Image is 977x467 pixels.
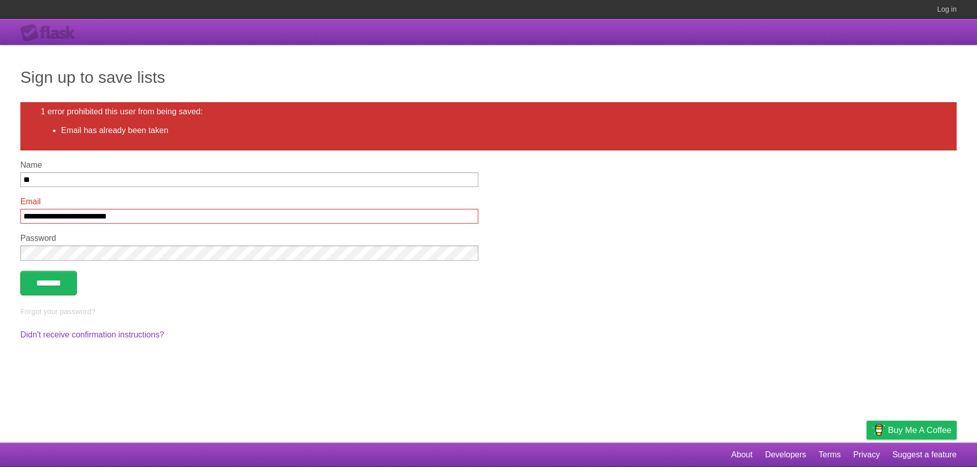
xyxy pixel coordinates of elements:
a: About [731,445,753,464]
a: Buy me a coffee [867,421,957,440]
a: Suggest a feature [893,445,957,464]
h1: Sign up to save lists [20,65,957,89]
span: Buy me a coffee [888,421,952,439]
label: Email [20,197,478,206]
a: Developers [765,445,806,464]
div: Flask [20,24,81,42]
label: Name [20,161,478,170]
a: Forgot your password? [20,307,95,316]
a: Terms [819,445,841,464]
a: Privacy [853,445,880,464]
a: Didn't receive confirmation instructions? [20,330,164,339]
li: Email has already been taken [61,124,936,137]
h2: 1 error prohibited this user from being saved: [41,107,936,116]
label: Password [20,234,478,243]
img: Buy me a coffee [872,421,885,439]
